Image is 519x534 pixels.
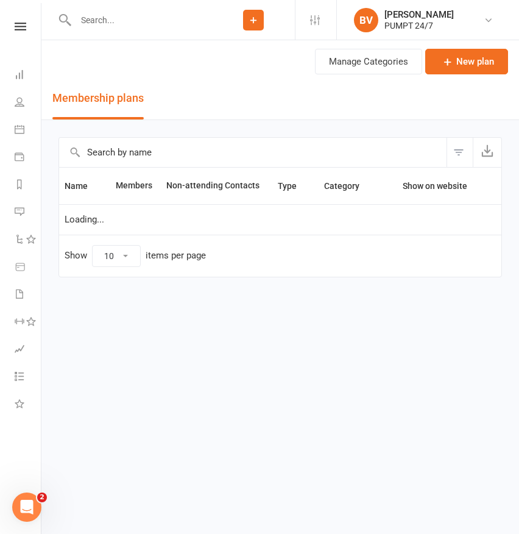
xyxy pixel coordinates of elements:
span: Name [65,181,101,191]
div: PUMPT 24/7 [384,20,454,31]
a: Payments [15,144,42,172]
a: People [15,90,42,117]
input: Search... [72,12,212,29]
a: Product Sales [15,254,42,282]
button: Type [278,179,310,193]
div: BV [354,8,378,32]
button: Show on website [392,179,481,193]
button: Membership plans [52,77,144,119]
a: What's New [15,391,42,419]
div: Show [65,245,206,267]
span: Category [324,181,373,191]
th: Members [110,168,161,204]
td: Loading... [59,204,501,235]
iframe: Intercom live chat [12,493,41,522]
span: Show on website [403,181,467,191]
span: 2 [37,493,47,502]
a: Assessments [15,336,42,364]
a: Reports [15,172,42,199]
span: Type [278,181,310,191]
a: Calendar [15,117,42,144]
th: Non-attending Contacts [161,168,272,204]
a: Dashboard [15,62,42,90]
a: New plan [425,49,508,74]
input: Search by name [59,138,447,167]
div: [PERSON_NAME] [384,9,454,20]
button: Name [65,179,101,193]
div: items per page [146,251,206,261]
button: Category [324,179,373,193]
button: Manage Categories [315,49,422,74]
